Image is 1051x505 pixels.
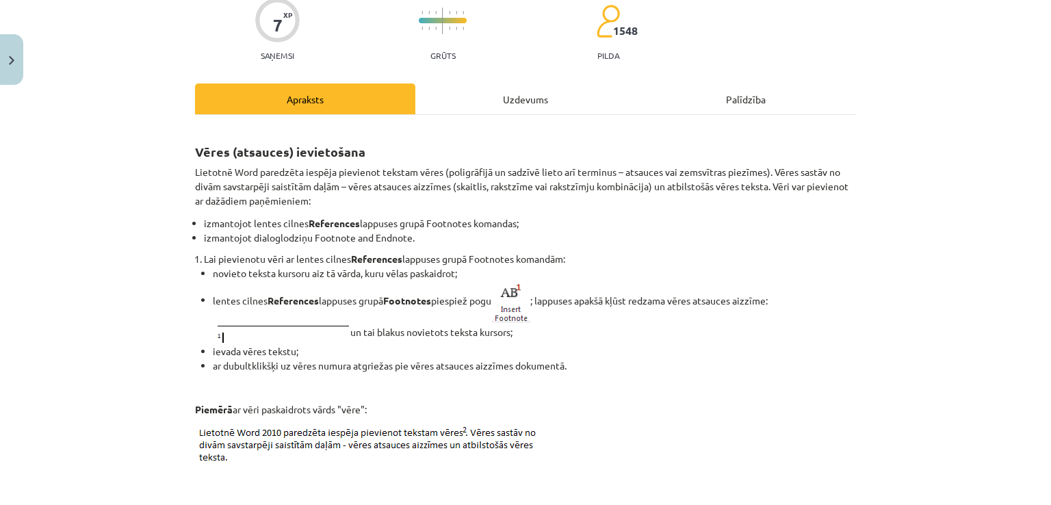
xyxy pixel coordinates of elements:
[421,11,423,14] img: icon-short-line-57e1e144782c952c97e751825c79c345078a6d821885a25fce030b3d8c18986b.svg
[597,51,619,60] p: pilda
[195,83,415,114] div: Apraksts
[255,51,300,60] p: Saņemsi
[213,344,856,359] li: ievada vēres tekstu;
[9,56,14,65] img: icon-close-lesson-0947bae3869378f0d4975bcd49f059093ad1ed9edebbc8119c70593378902aed.svg
[435,27,437,30] img: icon-short-line-57e1e144782c952c97e751825c79c345078a6d821885a25fce030b3d8c18986b.svg
[421,27,423,30] img: icon-short-line-57e1e144782c952c97e751825c79c345078a6d821885a25fce030b3d8c18986b.svg
[415,83,636,114] div: Uzdevums
[309,217,360,229] strong: References
[613,25,638,37] span: 1548
[430,51,456,60] p: Grūts
[195,403,233,415] strong: Piemērā
[195,165,856,208] p: Lietotnē Word paredzēta iespēja pievienot tekstam vēres (poligrāfijā un sadzīvē lieto arī terminu...
[636,83,856,114] div: Palīdzība
[463,27,464,30] img: icon-short-line-57e1e144782c952c97e751825c79c345078a6d821885a25fce030b3d8c18986b.svg
[204,252,856,373] li: Lai pievienotu vēri ar lentes cilnes lappuses grupā Footnotes komandām:
[596,4,620,38] img: students-c634bb4e5e11cddfef0936a35e636f08e4e9abd3cc4e673bd6f9a4125e45ecb1.svg
[442,8,443,34] img: icon-long-line-d9ea69661e0d244f92f715978eff75569469978d946b2353a9bb055b3ed8787d.svg
[383,294,431,306] strong: Footnotes
[268,294,319,306] strong: References
[273,16,283,35] div: 7
[456,27,457,30] img: icon-short-line-57e1e144782c952c97e751825c79c345078a6d821885a25fce030b3d8c18986b.svg
[213,281,856,344] li: lentes cilnes lappuses grupā piespiež pogu ; lappuses apakšā kļūst redzama vēres atsauces aizzīme...
[428,27,430,30] img: icon-short-line-57e1e144782c952c97e751825c79c345078a6d821885a25fce030b3d8c18986b.svg
[351,252,402,265] strong: References
[428,11,430,14] img: icon-short-line-57e1e144782c952c97e751825c79c345078a6d821885a25fce030b3d8c18986b.svg
[213,359,856,373] li: ar dubultklikšķi uz vēres numura atgriežas pie vēres atsauces aizzīmes dokumentā.
[213,266,856,281] li: novieto teksta kursoru aiz tā vārda, kuru vēlas paskaidrot;
[204,216,856,231] li: izmantojot lentes cilnes lappuses grupā Footnotes komandas;
[283,11,292,18] span: XP
[449,27,450,30] img: icon-short-line-57e1e144782c952c97e751825c79c345078a6d821885a25fce030b3d8c18986b.svg
[435,11,437,14] img: icon-short-line-57e1e144782c952c97e751825c79c345078a6d821885a25fce030b3d8c18986b.svg
[204,231,856,245] li: izmantojot dialoglodziņu Footnote and Endnote.
[456,11,457,14] img: icon-short-line-57e1e144782c952c97e751825c79c345078a6d821885a25fce030b3d8c18986b.svg
[195,402,856,417] p: ar vēri paskaidrots vārds "vēre":
[463,11,464,14] img: icon-short-line-57e1e144782c952c97e751825c79c345078a6d821885a25fce030b3d8c18986b.svg
[449,11,450,14] img: icon-short-line-57e1e144782c952c97e751825c79c345078a6d821885a25fce030b3d8c18986b.svg
[195,144,365,159] strong: Vēres (atsauces) ievietošana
